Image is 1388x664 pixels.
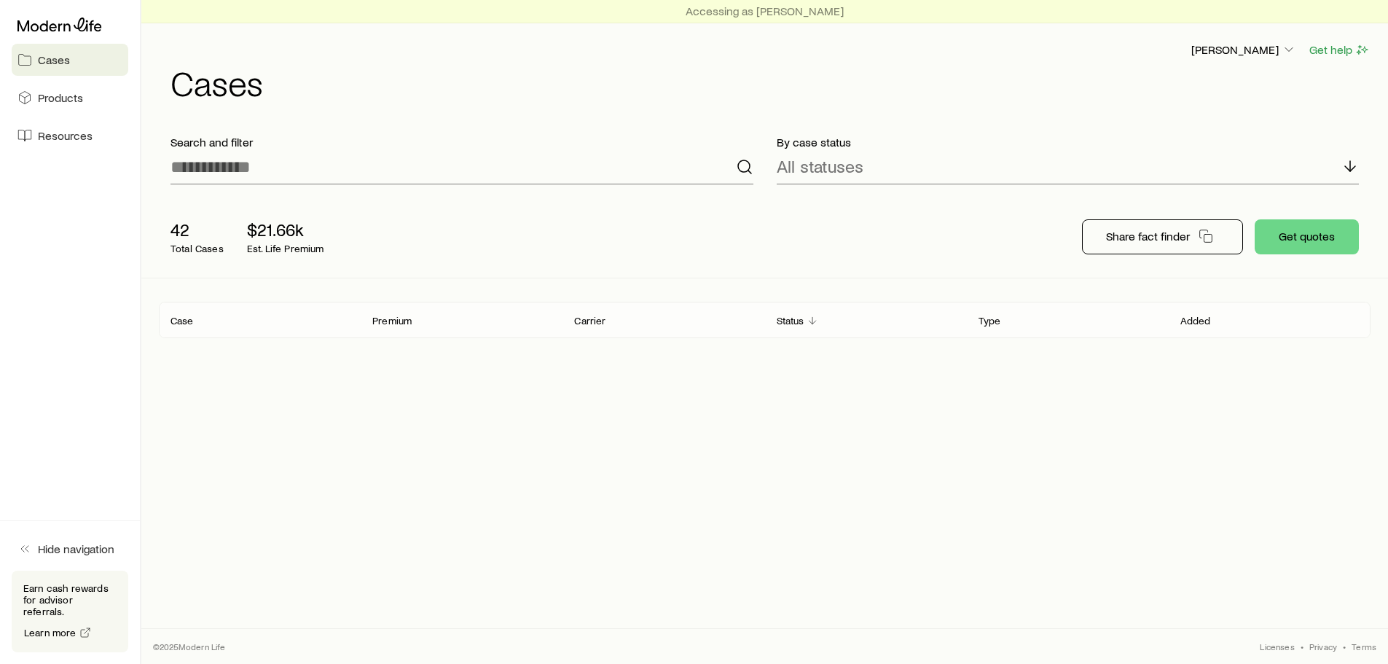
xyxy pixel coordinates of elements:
[777,156,863,176] p: All statuses
[170,315,194,327] p: Case
[38,128,93,143] span: Resources
[372,315,412,327] p: Premium
[170,219,224,240] p: 42
[12,82,128,114] a: Products
[1191,42,1297,59] button: [PERSON_NAME]
[23,582,117,617] p: Earn cash rewards for advisor referrals.
[686,4,844,18] p: Accessing as [PERSON_NAME]
[12,571,128,652] div: Earn cash rewards for advisor referrals.Learn more
[777,135,1360,149] p: By case status
[1309,42,1371,58] button: Get help
[1180,315,1211,327] p: Added
[1082,219,1243,254] button: Share fact finder
[1309,641,1337,652] a: Privacy
[12,44,128,76] a: Cases
[247,219,324,240] p: $21.66k
[247,243,324,254] p: Est. Life Premium
[574,315,605,327] p: Carrier
[24,628,77,638] span: Learn more
[170,65,1371,100] h1: Cases
[1106,229,1190,243] p: Share fact finder
[1343,641,1346,652] span: •
[170,135,753,149] p: Search and filter
[1255,219,1359,254] button: Get quotes
[777,315,804,327] p: Status
[38,542,114,556] span: Hide navigation
[1352,641,1376,652] a: Terms
[153,641,226,652] p: © 2025 Modern Life
[979,315,1001,327] p: Type
[170,243,224,254] p: Total Cases
[38,52,70,67] span: Cases
[1191,42,1296,57] p: [PERSON_NAME]
[12,533,128,565] button: Hide navigation
[1301,641,1303,652] span: •
[12,120,128,152] a: Resources
[1260,641,1294,652] a: Licenses
[159,302,1371,338] div: Client cases
[38,90,83,105] span: Products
